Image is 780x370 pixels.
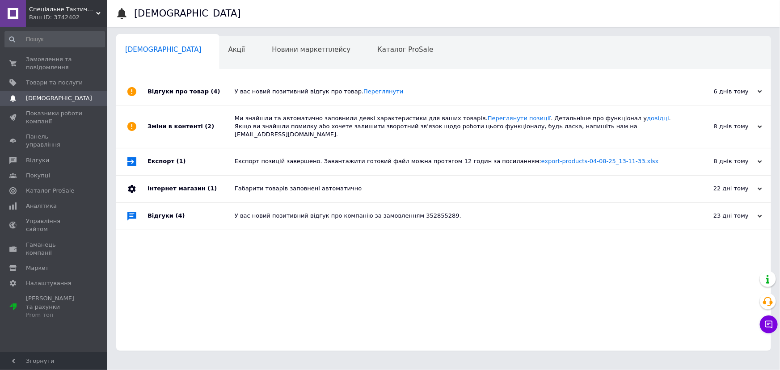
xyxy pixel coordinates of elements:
[134,8,241,19] h1: [DEMOGRAPHIC_DATA]
[26,294,83,319] span: [PERSON_NAME] та рахунки
[177,158,186,164] span: (1)
[148,105,235,148] div: Зміни в контенті
[26,133,83,149] span: Панель управління
[26,156,49,164] span: Відгуки
[228,46,245,54] span: Акції
[647,115,669,122] a: довідці
[26,109,83,126] span: Показники роботи компанії
[26,241,83,257] span: Гаманець компанії
[235,88,673,96] div: У вас новий позитивний відгук про товар.
[29,13,107,21] div: Ваш ID: 3742402
[207,185,217,192] span: (1)
[26,202,57,210] span: Аналітика
[673,88,762,96] div: 6 днів тому
[26,94,92,102] span: [DEMOGRAPHIC_DATA]
[148,78,235,105] div: Відгуки про товар
[488,115,551,122] a: Переглянути позиції
[29,5,96,13] span: Спеціальне Тактичне Спорядження
[377,46,433,54] span: Каталог ProSale
[235,114,673,139] div: Ми знайшли та автоматично заповнили деякі характеристики для ваших товарів. . Детальніше про функ...
[26,55,83,71] span: Замовлення та повідомлення
[26,311,83,319] div: Prom топ
[235,157,673,165] div: Експорт позицій завершено. Завантажити готовий файл можна протягом 12 годин за посиланням:
[26,187,74,195] span: Каталог ProSale
[760,315,778,333] button: Чат з покупцем
[235,185,673,193] div: Габарити товарів заповнені автоматично
[541,158,659,164] a: export-products-04-08-25_13-11-33.xlsx
[673,185,762,193] div: 22 дні тому
[673,157,762,165] div: 8 днів тому
[363,88,403,95] a: Переглянути
[673,212,762,220] div: 23 дні тому
[125,46,202,54] span: [DEMOGRAPHIC_DATA]
[205,123,214,130] span: (2)
[673,122,762,130] div: 8 днів тому
[148,176,235,202] div: Інтернет магазин
[26,79,83,87] span: Товари та послуги
[26,264,49,272] span: Маркет
[26,172,50,180] span: Покупці
[148,148,235,175] div: Експорт
[211,88,220,95] span: (4)
[272,46,350,54] span: Новини маркетплейсу
[26,217,83,233] span: Управління сайтом
[148,203,235,230] div: Відгуки
[26,279,72,287] span: Налаштування
[235,212,673,220] div: У вас новий позитивний відгук про компанію за замовленням 352855289.
[4,31,105,47] input: Пошук
[176,212,185,219] span: (4)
